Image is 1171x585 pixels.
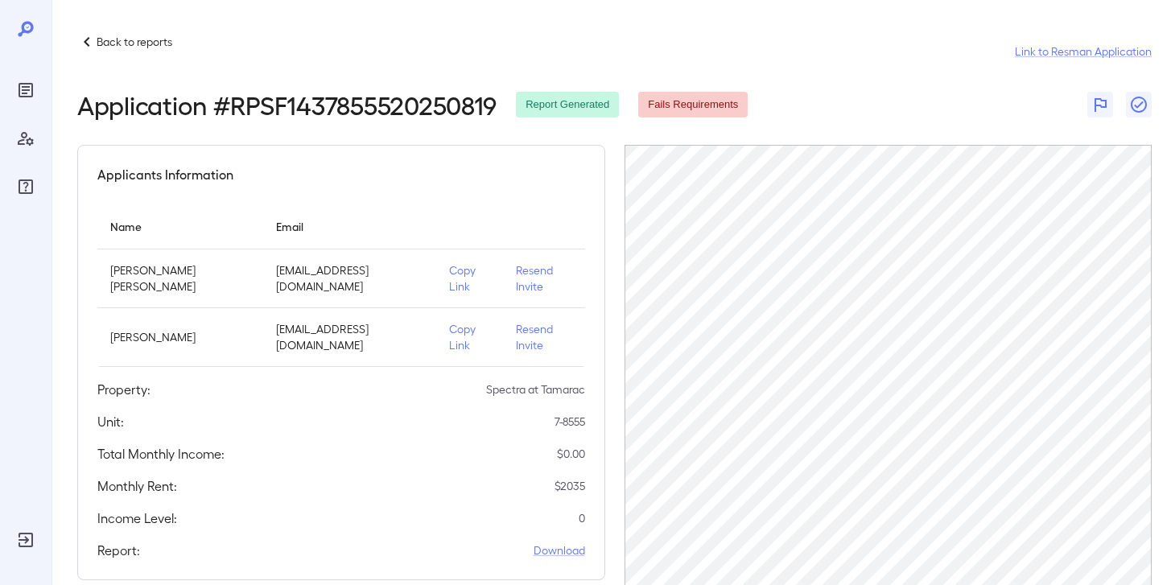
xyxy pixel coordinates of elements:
p: [PERSON_NAME] [110,329,250,345]
p: Back to reports [97,34,172,50]
p: Copy Link [449,262,490,295]
h5: Applicants Information [97,165,233,184]
p: Resend Invite [516,321,571,353]
p: Copy Link [449,321,490,353]
h5: Property: [97,380,150,399]
p: Spectra at Tamarac [486,381,585,398]
p: 0 [579,510,585,526]
button: Close Report [1126,92,1152,117]
h5: Unit: [97,412,124,431]
div: FAQ [13,174,39,200]
p: [EMAIL_ADDRESS][DOMAIN_NAME] [276,321,423,353]
span: Report Generated [516,97,619,113]
a: Download [534,542,585,558]
h5: Income Level: [97,509,177,528]
div: Log Out [13,527,39,553]
p: 7-8555 [555,414,585,430]
button: Flag Report [1087,92,1113,117]
th: Name [97,204,263,249]
table: simple table [97,204,585,367]
p: [EMAIL_ADDRESS][DOMAIN_NAME] [276,262,423,295]
h2: Application # RPSF1437855520250819 [77,90,497,119]
a: Link to Resman Application [1015,43,1152,60]
div: Reports [13,77,39,103]
h5: Report: [97,541,140,560]
div: Manage Users [13,126,39,151]
h5: Total Monthly Income: [97,444,225,463]
span: Fails Requirements [638,97,748,113]
h5: Monthly Rent: [97,476,177,496]
p: [PERSON_NAME] [PERSON_NAME] [110,262,250,295]
p: $ 2035 [555,478,585,494]
p: $ 0.00 [557,446,585,462]
p: Resend Invite [516,262,571,295]
th: Email [263,204,436,249]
